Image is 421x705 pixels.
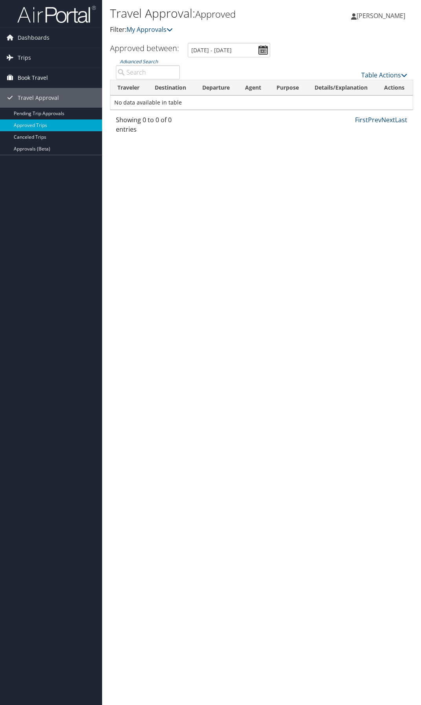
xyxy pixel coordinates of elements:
input: Advanced Search [116,65,180,79]
th: Destination: activate to sort column ascending [148,80,195,95]
th: Actions [377,80,413,95]
a: Advanced Search [120,58,158,65]
a: Last [395,116,407,124]
th: Departure: activate to sort column ascending [195,80,238,95]
a: Next [381,116,395,124]
h3: Approved between: [110,43,179,53]
a: My Approvals [126,25,173,34]
th: Details/Explanation [308,80,377,95]
th: Agent [238,80,269,95]
p: Filter: [110,25,312,35]
th: Purpose [269,80,307,95]
span: Dashboards [18,28,49,48]
td: No data available in table [110,95,413,110]
span: Book Travel [18,68,48,88]
span: Travel Approval [18,88,59,108]
a: [PERSON_NAME] [351,4,413,28]
a: Table Actions [361,71,407,79]
input: [DATE] - [DATE] [188,43,270,57]
img: airportal-logo.png [17,5,96,24]
span: [PERSON_NAME] [357,11,405,20]
a: Prev [368,116,381,124]
h1: Travel Approval: [110,5,312,22]
th: Traveler: activate to sort column ascending [110,80,148,95]
a: First [355,116,368,124]
small: Approved [195,7,236,20]
span: Trips [18,48,31,68]
div: Showing 0 to 0 of 0 entries [116,115,180,138]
